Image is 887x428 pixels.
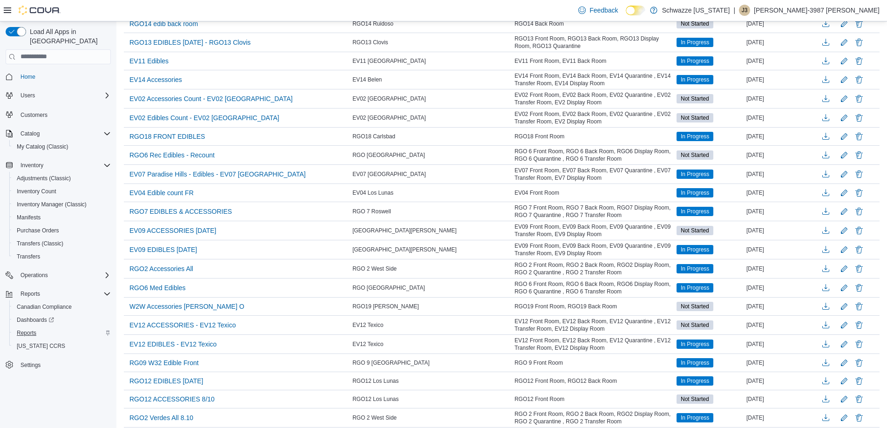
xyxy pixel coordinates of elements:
button: Delete [853,112,865,123]
div: RGO18 Front Room [513,131,675,142]
span: In Progress [681,75,709,84]
span: Home [17,71,111,82]
button: Delete [853,93,865,104]
span: Not Started [681,95,709,103]
button: Edit count details [839,54,850,68]
span: Dashboards [13,314,111,326]
div: RGO 9 Front Room [513,357,675,368]
span: Adjustments (Classic) [13,173,111,184]
span: Not Started [681,226,709,235]
button: RG09 W32 Edible Front [126,356,203,370]
div: [DATE] [745,319,814,331]
span: J3 [742,5,748,16]
button: Edit count details [839,318,850,332]
button: Manifests [9,211,115,224]
button: Delete [853,187,865,198]
span: In Progress [677,283,713,292]
span: Customers [17,109,111,120]
div: [DATE] [745,74,814,85]
div: [DATE] [745,187,814,198]
span: EV12 Texico [352,321,384,329]
div: [DATE] [745,282,814,293]
button: Delete [853,131,865,142]
button: Catalog [17,128,43,139]
span: In Progress [681,377,709,385]
span: EV11 Edibles [129,56,169,66]
span: EV12 EDIBLES - EV12 Texico [129,340,217,349]
span: RGO18 Carlsbad [352,133,395,140]
span: [GEOGRAPHIC_DATA][PERSON_NAME] [352,227,457,234]
p: [PERSON_NAME]-3987 [PERSON_NAME] [754,5,880,16]
span: Purchase Orders [17,227,59,234]
span: Inventory Manager (Classic) [13,199,111,210]
span: [US_STATE] CCRS [17,342,65,350]
a: Canadian Compliance [13,301,75,313]
button: Home [2,70,115,83]
div: [DATE] [745,301,814,312]
span: In Progress [681,170,709,178]
span: Settings [20,361,41,369]
button: Edit count details [839,411,850,425]
button: Delete [853,18,865,29]
div: [DATE] [745,244,814,255]
button: EV04 Edible count FR [126,186,197,200]
button: Delete [853,74,865,85]
div: EV02 Front Room, EV02 Back Room, EV02 Quarantine , EV02 Transfer Room, EV2 Display Room [513,109,675,127]
span: EV02 [GEOGRAPHIC_DATA] [352,114,426,122]
span: Inventory Count [17,188,56,195]
button: EV12 ACCESSORIES - EV12 Texico [126,318,240,332]
button: RGO6 Rec Edibles - Recount [126,148,218,162]
nav: Complex example [6,66,111,396]
span: Operations [20,272,48,279]
div: [DATE] [745,55,814,67]
span: Inventory Count [13,186,111,197]
button: Edit count details [839,73,850,87]
button: EV09 EDIBLES [DATE] [126,243,201,257]
div: [DATE] [745,112,814,123]
a: Purchase Orders [13,225,63,236]
button: Inventory Manager (Classic) [9,198,115,211]
button: EV11 Edibles [126,54,172,68]
span: RGO14 edib back room [129,19,198,28]
span: My Catalog (Classic) [13,141,111,152]
span: Inventory [17,160,111,171]
span: In Progress [677,132,713,141]
button: Delete [853,263,865,274]
span: Dark Mode [626,15,626,16]
span: Transfers (Classic) [17,240,63,247]
button: RGO18 FRONT EDIBLES [126,129,209,143]
button: Edit count details [839,17,850,31]
span: Not Started [681,321,709,329]
span: RGO19 [PERSON_NAME] [352,303,419,310]
span: In Progress [677,245,713,254]
div: RGO14 Back Room [513,18,675,29]
span: Users [20,92,35,99]
button: Edit count details [839,186,850,200]
a: Transfers (Classic) [13,238,67,249]
span: In Progress [677,56,713,66]
span: Users [17,90,111,101]
div: [DATE] [745,357,814,368]
div: RGO 6 Front Room, RGO 6 Back Room, RGO6 Display Room, RGO 6 Quarantine , RGO 6 Transfer Room [513,279,675,297]
span: RGO2 Verdes All 8.10 [129,413,193,422]
button: RGO14 edib back room [126,17,202,31]
span: Washington CCRS [13,340,111,352]
button: Inventory [2,159,115,172]
button: EV02 Accessories Count - EV02 [GEOGRAPHIC_DATA] [126,92,296,106]
button: Edit count details [839,337,850,351]
div: RGO12 Front Room, RGO12 Back Room [513,375,675,387]
button: Users [17,90,39,101]
div: [DATE] [745,412,814,423]
button: Transfers [9,250,115,263]
span: Not Started [677,94,713,103]
button: Edit count details [839,148,850,162]
span: RGO14 Ruidoso [352,20,393,27]
span: RGO [GEOGRAPHIC_DATA] [352,284,425,292]
button: Operations [2,269,115,282]
span: Not Started [681,395,709,403]
span: Not Started [677,150,713,160]
span: RGO7 EDIBLES & ACCESSORIES [129,207,232,216]
span: W2W Accessories [PERSON_NAME] O [129,302,244,311]
span: EV04 Edible count FR [129,188,194,197]
span: EV09 ACCESSORIES [DATE] [129,226,216,235]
